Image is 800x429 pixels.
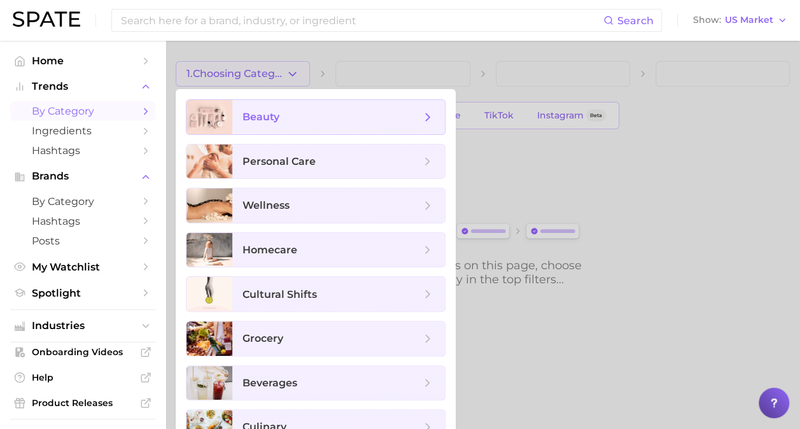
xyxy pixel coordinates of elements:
[690,12,790,29] button: ShowUS Market
[10,342,155,362] a: Onboarding Videos
[10,316,155,335] button: Industries
[32,81,134,92] span: Trends
[10,167,155,186] button: Brands
[32,55,134,67] span: Home
[10,231,155,251] a: Posts
[10,393,155,412] a: Product Releases
[617,15,654,27] span: Search
[10,77,155,96] button: Trends
[32,215,134,227] span: Hashtags
[242,199,290,211] span: wellness
[10,283,155,303] a: Spotlight
[10,192,155,211] a: by Category
[10,51,155,71] a: Home
[32,261,134,273] span: My Watchlist
[10,257,155,277] a: My Watchlist
[242,155,316,167] span: personal care
[32,195,134,207] span: by Category
[32,105,134,117] span: by Category
[10,101,155,121] a: by Category
[32,372,134,383] span: Help
[10,368,155,387] a: Help
[32,125,134,137] span: Ingredients
[242,111,279,123] span: beauty
[693,17,721,24] span: Show
[32,287,134,299] span: Spotlight
[242,288,317,300] span: cultural shifts
[32,235,134,247] span: Posts
[10,121,155,141] a: Ingredients
[242,332,283,344] span: grocery
[32,346,134,358] span: Onboarding Videos
[10,211,155,231] a: Hashtags
[32,397,134,409] span: Product Releases
[120,10,603,31] input: Search here for a brand, industry, or ingredient
[13,11,80,27] img: SPATE
[725,17,773,24] span: US Market
[10,141,155,160] a: Hashtags
[242,244,297,256] span: homecare
[32,320,134,332] span: Industries
[242,377,297,389] span: beverages
[32,144,134,157] span: Hashtags
[32,171,134,182] span: Brands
